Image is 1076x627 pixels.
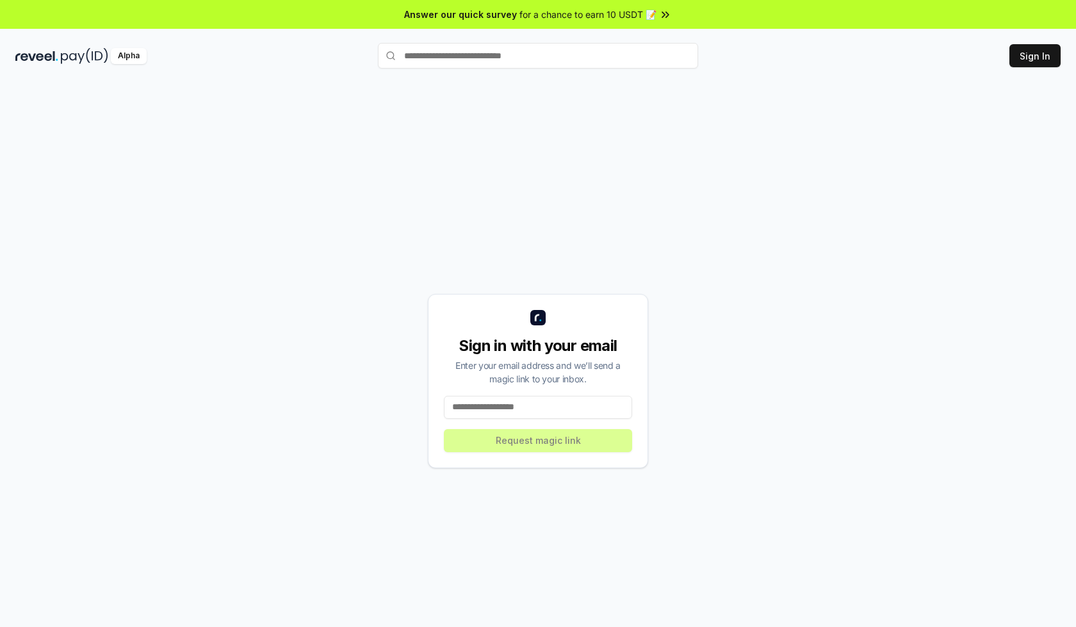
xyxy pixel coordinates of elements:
[404,8,517,21] span: Answer our quick survey
[444,336,632,356] div: Sign in with your email
[15,48,58,64] img: reveel_dark
[519,8,656,21] span: for a chance to earn 10 USDT 📝
[1009,44,1061,67] button: Sign In
[530,310,546,325] img: logo_small
[61,48,108,64] img: pay_id
[444,359,632,386] div: Enter your email address and we’ll send a magic link to your inbox.
[111,48,147,64] div: Alpha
